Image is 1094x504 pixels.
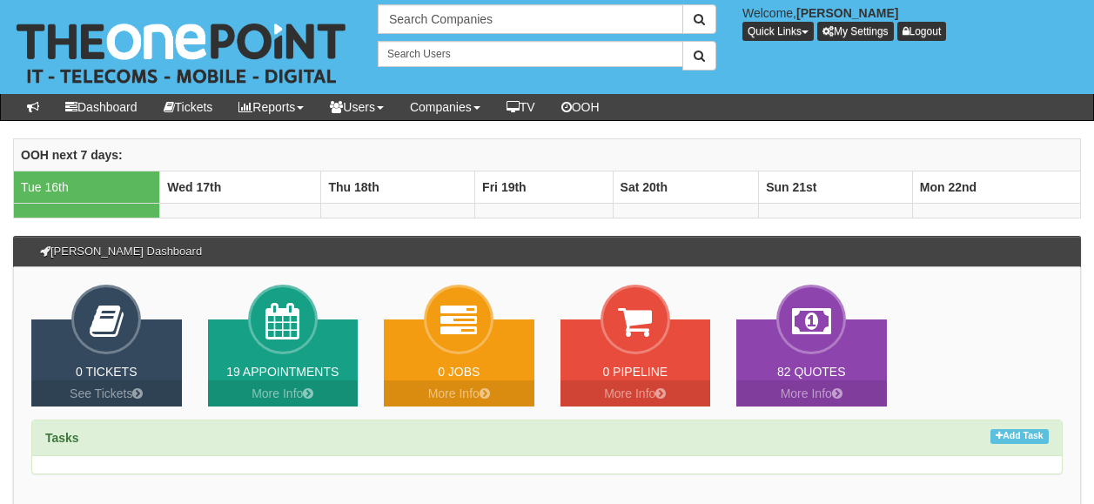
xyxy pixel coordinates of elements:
[31,237,211,266] h3: [PERSON_NAME] Dashboard
[317,94,397,120] a: Users
[548,94,613,120] a: OOH
[151,94,226,120] a: Tickets
[52,94,151,120] a: Dashboard
[796,6,898,20] b: [PERSON_NAME]
[45,431,79,445] strong: Tasks
[14,138,1081,171] th: OOH next 7 days:
[912,171,1080,203] th: Mon 22nd
[759,171,913,203] th: Sun 21st
[321,171,475,203] th: Thu 18th
[397,94,493,120] a: Companies
[225,94,317,120] a: Reports
[31,380,182,407] a: See Tickets
[160,171,321,203] th: Wed 17th
[777,365,846,379] a: 82 Quotes
[742,22,814,41] button: Quick Links
[208,380,359,407] a: More Info
[897,22,947,41] a: Logout
[438,365,480,379] a: 0 Jobs
[226,365,339,379] a: 19 Appointments
[14,171,160,203] td: Tue 16th
[378,41,683,67] input: Search Users
[602,365,668,379] a: 0 Pipeline
[736,380,887,407] a: More Info
[76,365,138,379] a: 0 Tickets
[493,94,548,120] a: TV
[817,22,894,41] a: My Settings
[990,429,1049,444] a: Add Task
[729,4,1094,41] div: Welcome,
[475,171,613,203] th: Fri 19th
[384,380,534,407] a: More Info
[560,380,711,407] a: More Info
[613,171,759,203] th: Sat 20th
[378,4,683,34] input: Search Companies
